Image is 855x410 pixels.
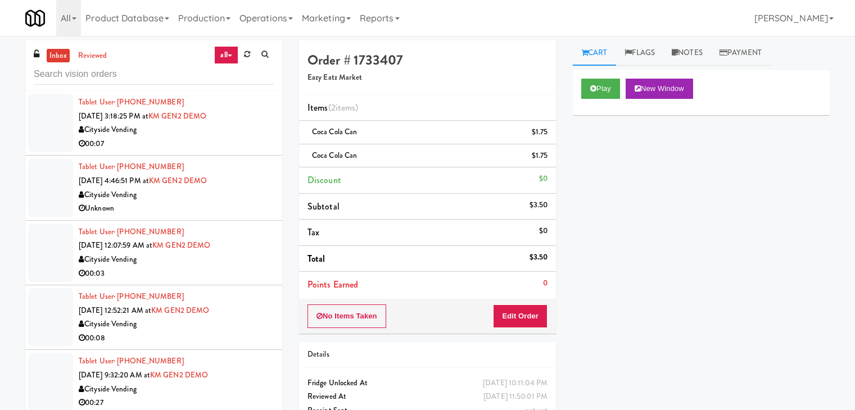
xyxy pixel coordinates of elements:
[25,221,282,285] li: Tablet User· [PHONE_NUMBER][DATE] 12:07:59 AM atKM GEN2 DEMOCityside Vending00:03
[79,331,274,345] div: 00:08
[79,267,274,281] div: 00:03
[663,40,711,66] a: Notes
[79,305,151,316] span: [DATE] 12:52:21 AM at
[307,376,548,390] div: Fridge Unlocked At
[307,304,386,328] button: No Items Taken
[307,174,341,186] span: Discount
[79,356,184,366] a: Tablet User· [PHONE_NUMBER]
[307,53,548,67] h4: Order # 1733407
[148,111,206,121] a: KM GEN2 DEMO
[114,161,184,172] span: · [PHONE_NUMBER]
[214,46,238,64] a: all
[25,8,45,28] img: Micromart
[336,101,356,114] ng-pluralize: items
[79,123,274,137] div: Cityside Vending
[307,200,340,213] span: Subtotal
[79,317,274,331] div: Cityside Vending
[626,79,693,99] button: New Window
[79,382,274,397] div: Cityside Vending
[75,49,110,63] a: reviewed
[79,111,148,121] span: [DATE] 3:18:25 PM at
[114,356,184,366] span: · [PHONE_NUMBER]
[25,285,282,350] li: Tablet User· [PHONE_NUMBER][DATE] 12:52:21 AM atKM GEN2 DEMOCityside Vending00:08
[79,240,152,250] span: [DATE] 12:07:59 AM at
[307,278,358,291] span: Points Earned
[483,390,548,404] div: [DATE] 11:50:01 PM
[307,390,548,404] div: Reviewed At
[530,198,548,212] div: $3.50
[79,202,274,216] div: Unknown
[114,226,184,237] span: · [PHONE_NUMBER]
[307,252,325,265] span: Total
[312,126,357,137] span: Coca Cola Can
[79,97,184,107] a: Tablet User· [PHONE_NUMBER]
[307,101,358,114] span: Items
[79,396,274,410] div: 00:27
[79,188,274,202] div: Cityside Vending
[151,305,209,316] a: KM GEN2 DEMO
[79,370,150,380] span: [DATE] 9:32:20 AM at
[79,137,274,151] div: 00:07
[47,49,70,63] a: inbox
[539,172,548,186] div: $0
[616,40,664,66] a: Flags
[493,304,548,328] button: Edit Order
[532,125,548,139] div: $1.75
[711,40,771,66] a: Payment
[483,376,548,390] div: [DATE] 10:11:04 PM
[25,156,282,220] li: Tablet User· [PHONE_NUMBER][DATE] 4:46:51 PM atKM GEN2 DEMOCityside VendingUnknown
[307,226,319,239] span: Tax
[581,79,620,99] button: Play
[149,175,207,186] a: KM GEN2 DEMO
[307,74,548,82] h5: Eazy Eatz Market
[530,250,548,265] div: $3.50
[152,240,210,250] a: KM GEN2 DEMO
[150,370,208,380] a: KM GEN2 DEMO
[543,276,548,290] div: 0
[307,348,548,362] div: Details
[532,149,548,163] div: $1.75
[79,226,184,237] a: Tablet User· [PHONE_NUMBER]
[79,253,274,267] div: Cityside Vending
[79,291,184,302] a: Tablet User· [PHONE_NUMBER]
[25,91,282,156] li: Tablet User· [PHONE_NUMBER][DATE] 3:18:25 PM atKM GEN2 DEMOCityside Vending00:07
[573,40,616,66] a: Cart
[539,224,548,238] div: $0
[312,150,357,161] span: Coca Cola Can
[114,291,184,302] span: · [PHONE_NUMBER]
[34,64,274,85] input: Search vision orders
[79,161,184,172] a: Tablet User· [PHONE_NUMBER]
[79,175,149,186] span: [DATE] 4:46:51 PM at
[328,101,359,114] span: (2 )
[114,97,184,107] span: · [PHONE_NUMBER]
